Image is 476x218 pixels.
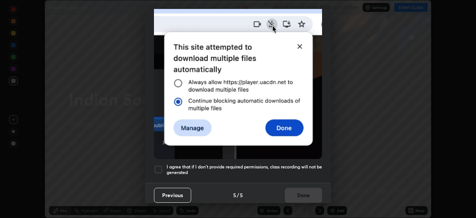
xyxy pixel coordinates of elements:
[167,164,322,176] h5: I agree that if I don't provide required permissions, class recording will not be generated
[240,191,243,199] h4: 5
[233,191,236,199] h4: 5
[237,191,239,199] h4: /
[154,188,191,203] button: Previous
